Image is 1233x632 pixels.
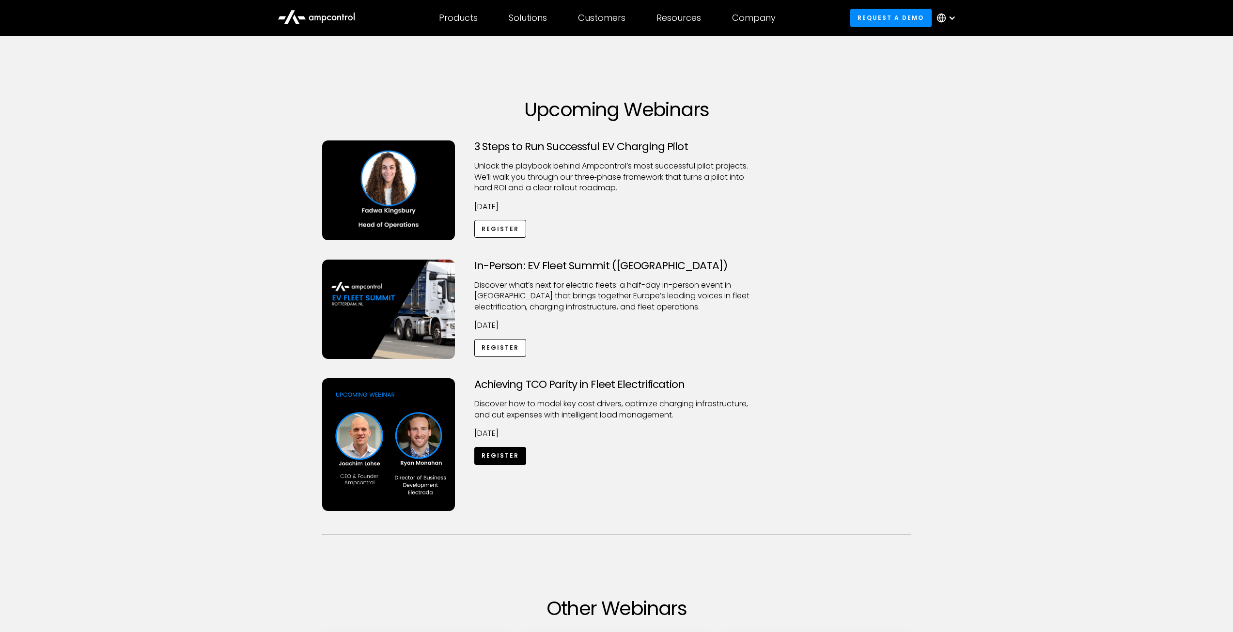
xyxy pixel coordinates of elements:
p: Discover how to model key cost drivers, optimize charging infrastructure, and cut expenses with i... [474,399,759,420]
div: Solutions [509,13,547,23]
h3: In-Person: EV Fleet Summit ([GEOGRAPHIC_DATA]) [474,260,759,272]
div: Company [732,13,776,23]
a: Register [474,339,527,357]
p: ​Discover what’s next for electric fleets: a half-day in-person event in [GEOGRAPHIC_DATA] that b... [474,280,759,312]
div: Customers [578,13,625,23]
h2: Other Webinars [322,597,911,620]
h3: 3 Steps to Run Successful EV Charging Pilot [474,140,759,153]
div: Resources [656,13,701,23]
a: Request a demo [850,9,932,27]
div: Products [439,13,478,23]
p: Unlock the playbook behind Ampcontrol’s most successful pilot projects. We’ll walk you through ou... [474,161,759,193]
a: Register [474,220,527,238]
p: [DATE] [474,320,759,331]
p: [DATE] [474,201,759,212]
h3: Achieving TCO Parity in Fleet Electrification [474,378,759,391]
a: Register [474,447,527,465]
h1: Upcoming Webinars [322,98,911,121]
p: [DATE] [474,428,759,439]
